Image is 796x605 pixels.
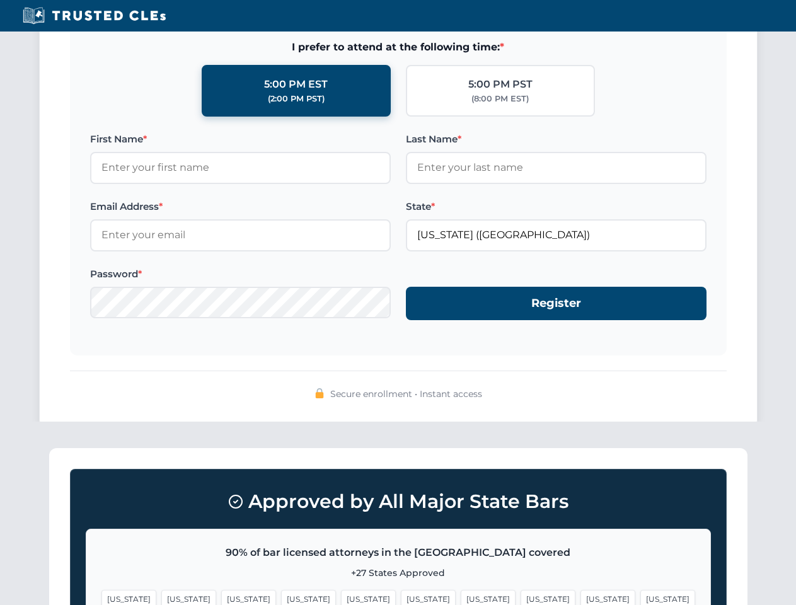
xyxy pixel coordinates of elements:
[90,267,391,282] label: Password
[90,39,707,55] span: I prefer to attend at the following time:
[264,76,328,93] div: 5:00 PM EST
[101,566,695,580] p: +27 States Approved
[406,219,707,251] input: Florida (FL)
[406,132,707,147] label: Last Name
[101,544,695,561] p: 90% of bar licensed attorneys in the [GEOGRAPHIC_DATA] covered
[90,219,391,251] input: Enter your email
[406,152,707,183] input: Enter your last name
[86,485,711,519] h3: Approved by All Major State Bars
[19,6,170,25] img: Trusted CLEs
[90,199,391,214] label: Email Address
[468,76,533,93] div: 5:00 PM PST
[471,93,529,105] div: (8:00 PM EST)
[406,199,707,214] label: State
[406,287,707,320] button: Register
[90,132,391,147] label: First Name
[268,93,325,105] div: (2:00 PM PST)
[330,387,482,401] span: Secure enrollment • Instant access
[90,152,391,183] input: Enter your first name
[314,388,325,398] img: 🔒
